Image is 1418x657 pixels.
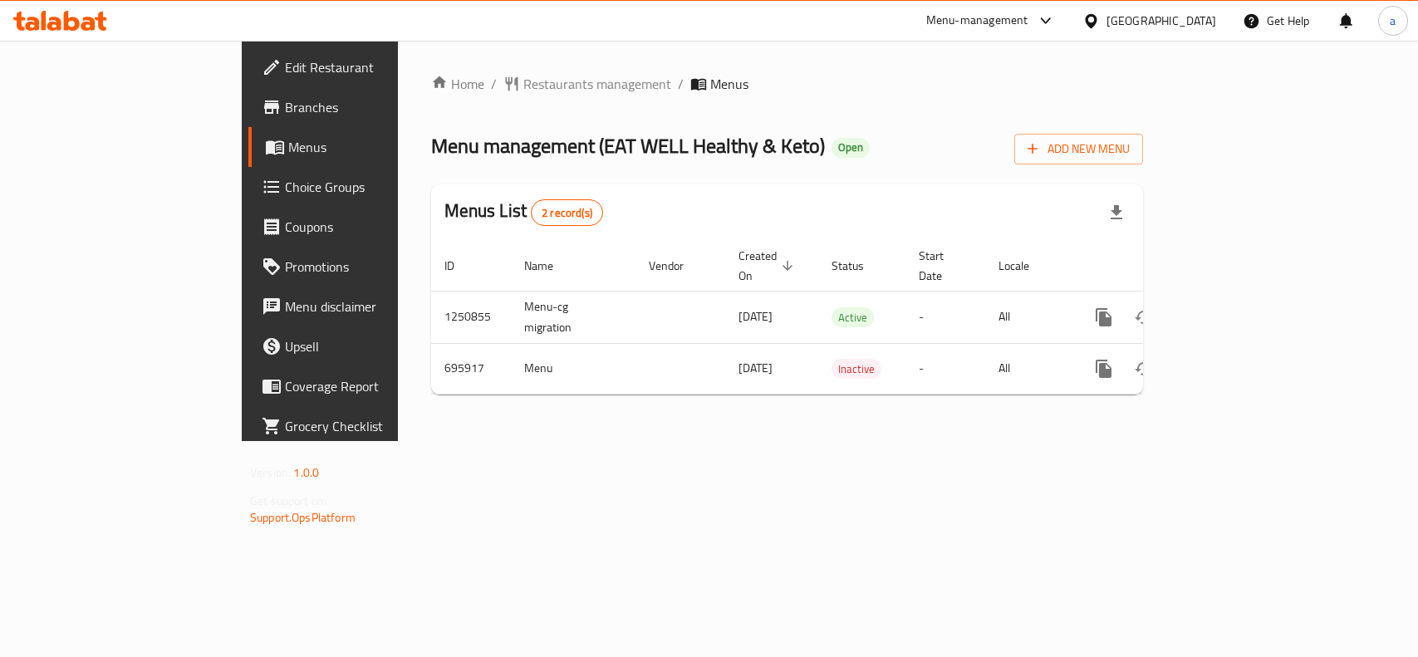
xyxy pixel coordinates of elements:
[248,167,478,207] a: Choice Groups
[248,127,478,167] a: Menus
[1014,134,1143,164] button: Add New Menu
[288,137,465,157] span: Menus
[678,74,684,94] li: /
[431,241,1257,395] table: enhanced table
[738,246,798,286] span: Created On
[738,357,773,379] span: [DATE]
[503,74,671,94] a: Restaurants management
[919,246,965,286] span: Start Date
[1028,139,1130,159] span: Add New Menu
[985,343,1071,394] td: All
[248,247,478,287] a: Promotions
[524,256,575,276] span: Name
[250,462,291,483] span: Version:
[1106,12,1216,30] div: [GEOGRAPHIC_DATA]
[926,11,1028,31] div: Menu-management
[285,297,465,316] span: Menu disclaimer
[285,376,465,396] span: Coverage Report
[1124,349,1164,389] button: Change Status
[250,507,356,528] a: Support.OpsPlatform
[998,256,1051,276] span: Locale
[832,256,886,276] span: Status
[905,343,985,394] td: -
[532,205,602,221] span: 2 record(s)
[248,326,478,366] a: Upsell
[985,291,1071,343] td: All
[1084,349,1124,389] button: more
[431,127,825,164] span: Menu management ( EAT WELL Healthy & Keto )
[1084,297,1124,337] button: more
[431,74,1143,94] nav: breadcrumb
[1097,193,1136,233] div: Export file
[1390,12,1396,30] span: a
[523,74,671,94] span: Restaurants management
[285,217,465,237] span: Coupons
[491,74,497,94] li: /
[285,177,465,197] span: Choice Groups
[248,47,478,87] a: Edit Restaurant
[511,343,635,394] td: Menu
[248,207,478,247] a: Coupons
[444,256,476,276] span: ID
[832,360,881,379] span: Inactive
[250,490,326,512] span: Get support on:
[832,138,870,158] div: Open
[1071,241,1257,292] th: Actions
[285,97,465,117] span: Branches
[248,287,478,326] a: Menu disclaimer
[832,359,881,379] div: Inactive
[738,306,773,327] span: [DATE]
[285,336,465,356] span: Upsell
[285,257,465,277] span: Promotions
[248,366,478,406] a: Coverage Report
[444,199,603,226] h2: Menus List
[511,291,635,343] td: Menu-cg migration
[649,256,705,276] span: Vendor
[832,140,870,154] span: Open
[832,308,874,327] span: Active
[285,416,465,436] span: Grocery Checklist
[1124,297,1164,337] button: Change Status
[710,74,748,94] span: Menus
[832,307,874,327] div: Active
[248,406,478,446] a: Grocery Checklist
[293,462,319,483] span: 1.0.0
[905,291,985,343] td: -
[285,57,465,77] span: Edit Restaurant
[248,87,478,127] a: Branches
[531,199,603,226] div: Total records count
